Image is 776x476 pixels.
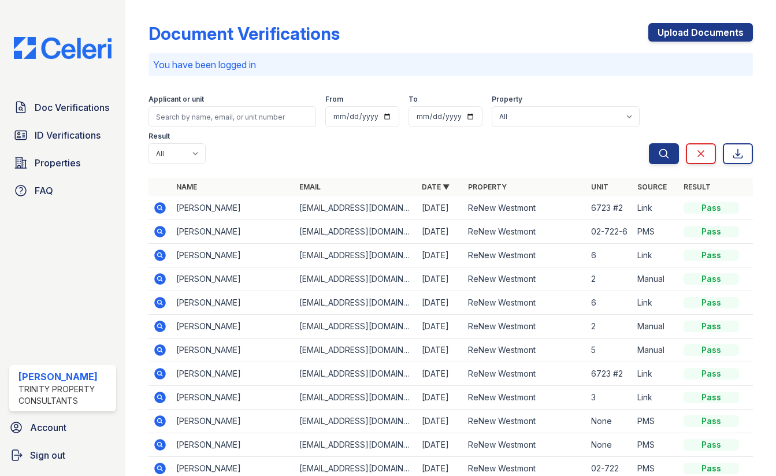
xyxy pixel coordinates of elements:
[586,410,633,433] td: None
[35,184,53,198] span: FAQ
[35,156,80,170] span: Properties
[295,386,418,410] td: [EMAIL_ADDRESS][DOMAIN_NAME]
[35,128,101,142] span: ID Verifications
[172,433,295,457] td: [PERSON_NAME]
[153,58,748,72] p: You have been logged in
[30,421,66,434] span: Account
[633,267,679,291] td: Manual
[172,386,295,410] td: [PERSON_NAME]
[172,267,295,291] td: [PERSON_NAME]
[325,95,343,104] label: From
[684,226,739,237] div: Pass
[18,384,112,407] div: Trinity Property Consultants
[295,244,418,267] td: [EMAIL_ADDRESS][DOMAIN_NAME]
[463,196,586,220] td: ReNew Westmont
[172,291,295,315] td: [PERSON_NAME]
[468,183,507,191] a: Property
[295,291,418,315] td: [EMAIL_ADDRESS][DOMAIN_NAME]
[172,410,295,433] td: [PERSON_NAME]
[463,291,586,315] td: ReNew Westmont
[172,362,295,386] td: [PERSON_NAME]
[463,267,586,291] td: ReNew Westmont
[35,101,109,114] span: Doc Verifications
[463,433,586,457] td: ReNew Westmont
[633,196,679,220] td: Link
[586,267,633,291] td: 2
[417,339,463,362] td: [DATE]
[586,386,633,410] td: 3
[295,220,418,244] td: [EMAIL_ADDRESS][DOMAIN_NAME]
[586,196,633,220] td: 6723 #2
[586,244,633,267] td: 6
[463,362,586,386] td: ReNew Westmont
[172,315,295,339] td: [PERSON_NAME]
[633,220,679,244] td: PMS
[295,267,418,291] td: [EMAIL_ADDRESS][DOMAIN_NAME]
[5,37,121,59] img: CE_Logo_Blue-a8612792a0a2168367f1c8372b55b34899dd931a85d93a1a3d3e32e68fde9ad4.png
[684,344,739,356] div: Pass
[148,23,340,44] div: Document Verifications
[586,433,633,457] td: None
[684,250,739,261] div: Pass
[417,362,463,386] td: [DATE]
[684,183,711,191] a: Result
[148,132,170,141] label: Result
[492,95,522,104] label: Property
[463,410,586,433] td: ReNew Westmont
[586,291,633,315] td: 6
[417,220,463,244] td: [DATE]
[5,416,121,439] a: Account
[463,220,586,244] td: ReNew Westmont
[586,339,633,362] td: 5
[633,386,679,410] td: Link
[633,362,679,386] td: Link
[417,386,463,410] td: [DATE]
[295,410,418,433] td: [EMAIL_ADDRESS][DOMAIN_NAME]
[18,370,112,384] div: [PERSON_NAME]
[648,23,753,42] a: Upload Documents
[684,415,739,427] div: Pass
[633,244,679,267] td: Link
[684,463,739,474] div: Pass
[586,220,633,244] td: 02-722-6
[148,95,204,104] label: Applicant or unit
[5,444,121,467] a: Sign out
[637,183,667,191] a: Source
[463,244,586,267] td: ReNew Westmont
[295,339,418,362] td: [EMAIL_ADDRESS][DOMAIN_NAME]
[684,297,739,308] div: Pass
[633,315,679,339] td: Manual
[633,410,679,433] td: PMS
[30,448,65,462] span: Sign out
[9,96,116,119] a: Doc Verifications
[591,183,608,191] a: Unit
[463,339,586,362] td: ReNew Westmont
[417,267,463,291] td: [DATE]
[417,244,463,267] td: [DATE]
[684,392,739,403] div: Pass
[9,179,116,202] a: FAQ
[417,196,463,220] td: [DATE]
[684,368,739,380] div: Pass
[295,433,418,457] td: [EMAIL_ADDRESS][DOMAIN_NAME]
[633,339,679,362] td: Manual
[586,315,633,339] td: 2
[172,220,295,244] td: [PERSON_NAME]
[299,183,321,191] a: Email
[172,339,295,362] td: [PERSON_NAME]
[176,183,197,191] a: Name
[295,362,418,386] td: [EMAIL_ADDRESS][DOMAIN_NAME]
[417,410,463,433] td: [DATE]
[684,202,739,214] div: Pass
[295,315,418,339] td: [EMAIL_ADDRESS][DOMAIN_NAME]
[295,196,418,220] td: [EMAIL_ADDRESS][DOMAIN_NAME]
[586,362,633,386] td: 6723 #2
[463,386,586,410] td: ReNew Westmont
[684,273,739,285] div: Pass
[172,196,295,220] td: [PERSON_NAME]
[148,106,316,127] input: Search by name, email, or unit number
[633,433,679,457] td: PMS
[684,439,739,451] div: Pass
[172,244,295,267] td: [PERSON_NAME]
